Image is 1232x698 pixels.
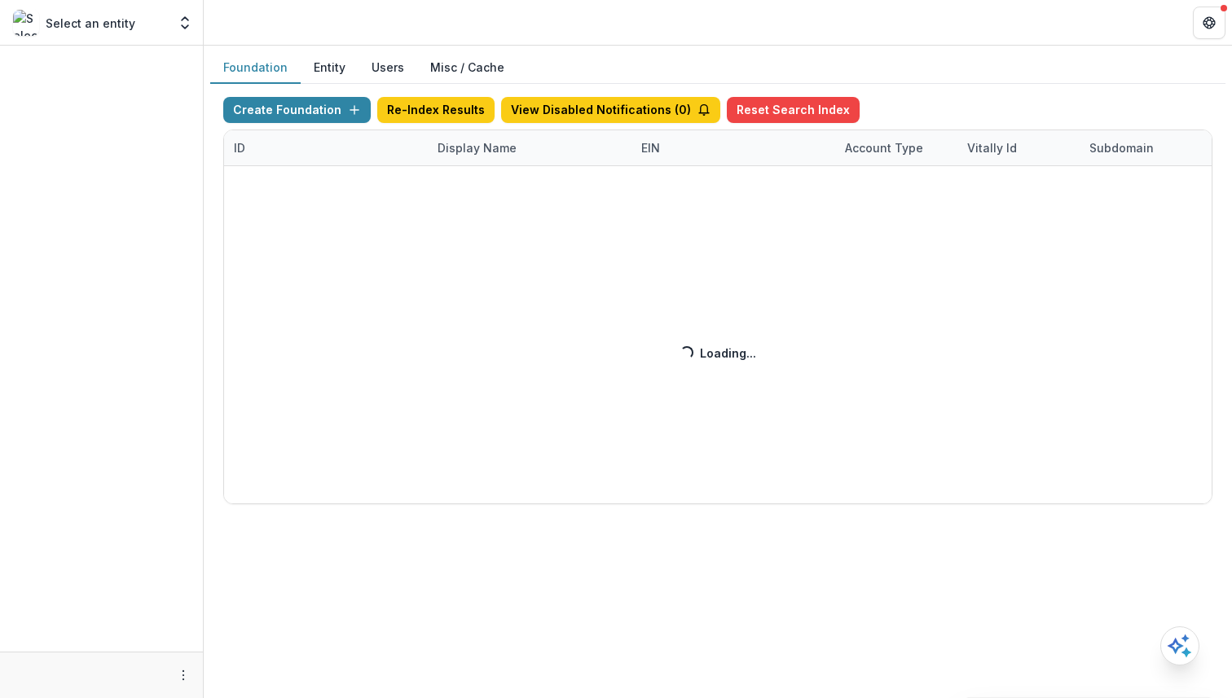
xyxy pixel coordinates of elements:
[174,665,193,685] button: More
[13,10,39,36] img: Select an entity
[359,52,417,84] button: Users
[210,52,301,84] button: Foundation
[1160,626,1199,665] button: Open AI Assistant
[417,52,517,84] button: Misc / Cache
[301,52,359,84] button: Entity
[1193,7,1225,39] button: Get Help
[174,7,196,39] button: Open entity switcher
[46,15,135,32] p: Select an entity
